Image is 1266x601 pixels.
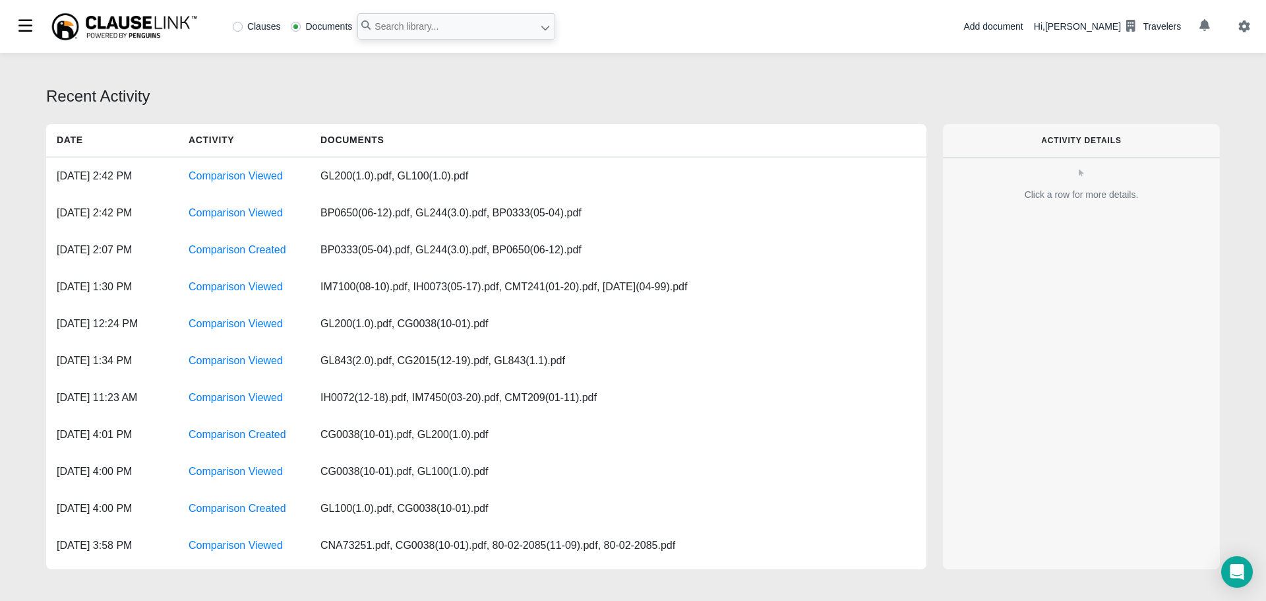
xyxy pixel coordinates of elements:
div: [DATE] 4:00 PM [46,453,178,490]
a: Comparison Viewed [189,170,283,181]
div: [DATE] 12:24 PM [46,305,178,342]
div: Click a row for more details. [953,188,1209,202]
a: Comparison Created [189,429,286,440]
div: IM7100(08-10).pdf, IH0073(05-17).pdf, CMT241(01-20).pdf, [DATE](04-99).pdf [310,269,698,305]
div: [DATE] 3:57 PM [46,564,178,601]
div: GL200(1.0).pdf, GL100(1.0).pdf [310,158,574,195]
div: [DATE] 1:30 PM [46,269,178,305]
a: Comparison Viewed [189,281,283,292]
div: CG0038(10-01).pdf, GL100(1.0).pdf [310,453,574,490]
div: [DATE] 11:23 AM [46,379,178,416]
a: Comparison Viewed [189,466,283,477]
h5: Activity [178,124,310,156]
a: Comparison Viewed [189,540,283,551]
div: Travelers [1143,20,1181,34]
div: BP0333(05-04).pdf, GL244(3.0).pdf, BP0650(06-12).pdf [310,232,592,269]
div: CNA73251.pdf, CG0038(10-01).pdf, 80-02-2085(11-09).pdf, 80-02-2085.pdf [310,527,686,564]
div: [DATE] 4:00 PM [46,490,178,527]
div: [DATE] 2:42 PM [46,158,178,195]
div: Open Intercom Messenger [1221,556,1253,588]
h6: Activity Details [964,136,1199,145]
h5: Documents [310,124,574,156]
div: [DATE] 3:58 PM [46,527,178,564]
a: Comparison Created [189,244,286,255]
input: Search library... [357,13,555,40]
div: CG0038(10-01).pdf, GL200(1.0).pdf [310,416,574,453]
div: IH0072(12-18).pdf, IM7450(03-20).pdf, CMT209(01-11).pdf [310,379,607,416]
a: Comparison Viewed [189,355,283,366]
a: Comparison Viewed [189,392,283,403]
div: GL200(1.0).pdf, CG0038(10-01).pdf [310,305,574,342]
div: Add document [963,20,1023,34]
img: ClauseLink [50,12,198,42]
div: [DATE] 2:07 PM [46,232,178,269]
a: Comparison Viewed [189,207,283,218]
label: Clauses [233,22,281,31]
div: GL843(2.0).pdf, CG2015(12-19).pdf, GL843(1.1).pdf [310,342,576,379]
a: Comparison Created [189,503,286,514]
div: Recent Activity [46,84,1220,108]
div: [DATE] 1:34 PM [46,342,178,379]
div: GL100(1.0).pdf, CG0038(10-01).pdf [310,490,574,527]
a: Comparison Viewed [189,318,283,329]
div: BP0650(06-12).pdf, GL244(3.0).pdf, BP0333(05-04).pdf [310,195,592,232]
div: CNA73251.pdf, CG0038(10-01).pdf, 80-02-2085.pdf, 80-02-2085(11-09).pdf [310,564,686,601]
div: [DATE] 2:42 PM [46,195,178,232]
div: Hi, [PERSON_NAME] [1034,15,1181,38]
h5: Date [46,124,178,156]
label: Documents [291,22,352,31]
div: [DATE] 4:01 PM [46,416,178,453]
